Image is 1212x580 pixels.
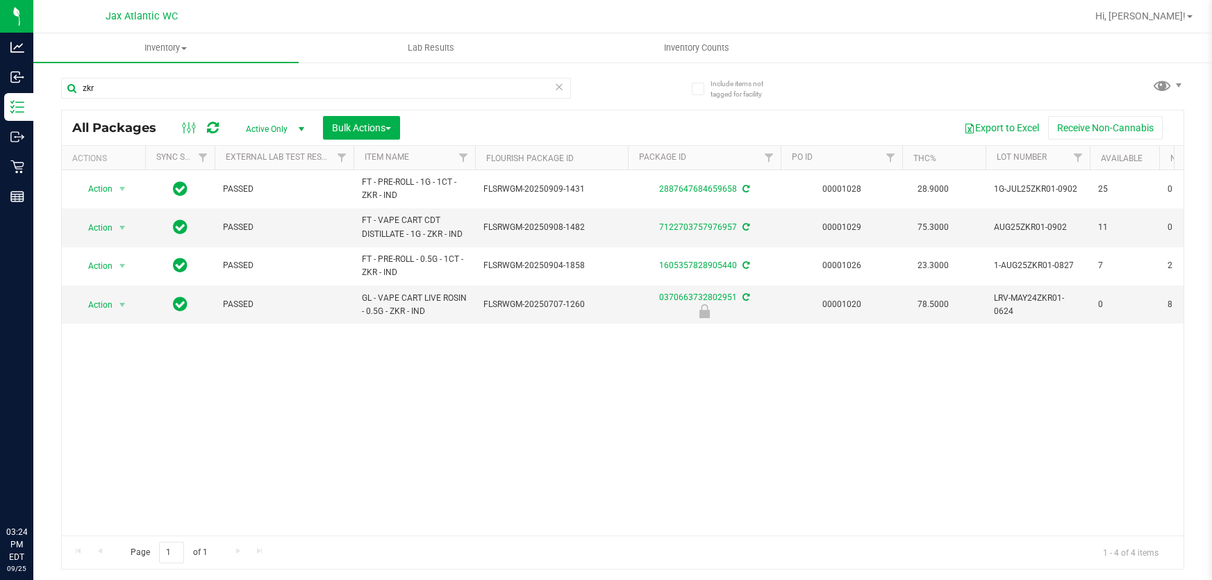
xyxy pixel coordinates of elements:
span: Action [76,218,113,238]
a: External Lab Test Result [226,152,335,162]
a: Filter [758,146,781,169]
span: Jax Atlantic WC [106,10,178,22]
a: Sync Status [156,152,210,162]
span: All Packages [72,120,170,135]
span: FLSRWGM-20250908-1482 [483,221,620,234]
inline-svg: Inventory [10,100,24,114]
span: Bulk Actions [332,122,391,133]
inline-svg: Reports [10,190,24,204]
span: AUG25ZKR01-0902 [994,221,1081,234]
span: Page of 1 [119,542,219,563]
span: 78.5000 [911,295,956,315]
span: PASSED [223,221,345,234]
span: Action [76,295,113,315]
span: Sync from Compliance System [740,260,749,270]
span: 11 [1098,221,1151,234]
a: Filter [452,146,475,169]
span: FLSRWGM-20250904-1858 [483,259,620,272]
a: Filter [331,146,354,169]
a: Package ID [639,152,686,162]
button: Export to Excel [955,116,1048,140]
inline-svg: Retail [10,160,24,174]
span: 1G-JUL25ZKR01-0902 [994,183,1081,196]
a: Filter [879,146,902,169]
span: In Sync [173,256,188,275]
span: Clear [554,78,564,96]
a: Filter [1067,146,1090,169]
span: select [114,295,131,315]
span: In Sync [173,217,188,237]
span: PASSED [223,183,345,196]
p: 03:24 PM EDT [6,526,27,563]
a: Flourish Package ID [486,154,574,163]
button: Bulk Actions [323,116,400,140]
a: Available [1101,154,1143,163]
span: Inventory Counts [645,42,748,54]
a: Inventory [33,33,299,63]
span: Lab Results [389,42,473,54]
a: 00001020 [822,299,861,309]
span: 23.3000 [911,256,956,276]
a: 00001028 [822,184,861,194]
span: FT - PRE-ROLL - 0.5G - 1CT - ZKR - IND [362,253,467,279]
span: FT - PRE-ROLL - 1G - 1CT - ZKR - IND [362,176,467,202]
a: 00001026 [822,260,861,270]
a: 00001029 [822,222,861,232]
a: 0370663732802951 [659,292,737,302]
span: 25 [1098,183,1151,196]
span: 1 - 4 of 4 items [1092,542,1170,563]
inline-svg: Outbound [10,130,24,144]
span: 75.3000 [911,217,956,238]
p: 09/25 [6,563,27,574]
inline-svg: Inbound [10,70,24,84]
span: 28.9000 [911,179,956,199]
div: Newly Received [626,304,783,318]
span: FT - VAPE CART CDT DISTILLATE - 1G - ZKR - IND [362,214,467,240]
a: 1605357828905440 [659,260,737,270]
span: Include items not tagged for facility [711,78,780,99]
span: LRV-MAY24ZKR01-0624 [994,292,1081,318]
span: PASSED [223,298,345,311]
span: PASSED [223,259,345,272]
span: In Sync [173,295,188,314]
span: select [114,218,131,238]
span: FLSRWGM-20250909-1431 [483,183,620,196]
span: 7 [1098,259,1151,272]
a: Inventory Counts [564,33,829,63]
a: 7122703757976957 [659,222,737,232]
span: Sync from Compliance System [740,184,749,194]
span: FLSRWGM-20250707-1260 [483,298,620,311]
span: Inventory [33,42,299,54]
span: Action [76,256,113,276]
span: select [114,179,131,199]
input: 1 [159,542,184,563]
span: Hi, [PERSON_NAME]! [1095,10,1186,22]
a: Lot Number [997,152,1047,162]
a: Item Name [365,152,409,162]
a: THC% [913,154,936,163]
inline-svg: Analytics [10,40,24,54]
span: 1-AUG25ZKR01-0827 [994,259,1081,272]
span: GL - VAPE CART LIVE ROSIN - 0.5G - ZKR - IND [362,292,467,318]
a: PO ID [792,152,813,162]
a: 2887647684659658 [659,184,737,194]
button: Receive Non-Cannabis [1048,116,1163,140]
a: Lab Results [299,33,564,63]
span: select [114,256,131,276]
span: In Sync [173,179,188,199]
span: Sync from Compliance System [740,292,749,302]
a: Filter [192,146,215,169]
span: Action [76,179,113,199]
iframe: Resource center [14,469,56,511]
span: Sync from Compliance System [740,222,749,232]
span: 0 [1098,298,1151,311]
div: Actions [72,154,140,163]
input: Search Package ID, Item Name, SKU, Lot or Part Number... [61,78,571,99]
